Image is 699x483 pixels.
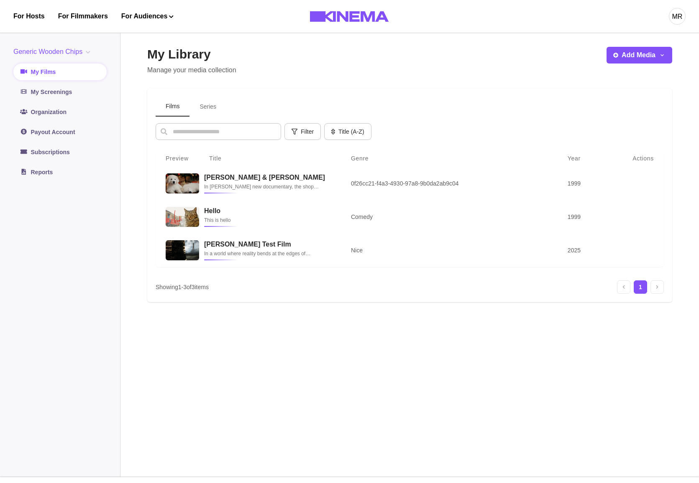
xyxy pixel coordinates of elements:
h3: [PERSON_NAME] & [PERSON_NAME] [204,173,331,181]
button: Add Media [607,47,672,64]
th: Year [558,150,614,167]
a: Reports [13,164,107,180]
img: Allan & Suzi [166,173,199,193]
p: In a world where reality bends at the edges of consciousness, "[PERSON_NAME] Test Film" follows t... [204,249,331,258]
a: Subscriptions [13,144,107,160]
p: Comedy [351,213,548,221]
p: 1999 [568,213,604,221]
p: 2025 [568,246,604,254]
img: Rish Test Film [166,240,199,260]
a: Organization [13,104,107,120]
a: For Filmmakers [58,11,108,21]
th: Title [199,150,341,167]
p: Manage your media collection [147,65,236,75]
p: This is hello [204,216,331,224]
th: Actions [614,150,664,167]
a: For Hosts [13,11,45,21]
p: Showing 1 - 3 of 3 items [156,283,209,292]
p: Nice [351,246,548,254]
h2: My Library [147,47,236,62]
img: Hello [166,207,199,227]
div: MR [672,12,683,22]
button: Generic Wooden Chips [13,47,94,57]
th: Genre [341,150,558,167]
p: In [PERSON_NAME] new documentary, the shop owners and best friends reminisce about how [US_STATE]... [204,183,331,191]
button: Filter [284,123,321,140]
h3: [PERSON_NAME] Test Film [204,240,331,248]
button: Films [156,97,189,117]
div: Current page, page 1 [634,280,647,294]
a: Payout Account [13,124,107,140]
h3: Hello [204,207,331,215]
th: Preview [156,150,199,167]
button: Title (A-Z) [324,123,371,140]
p: 0f26cc21-f4a3-4930-97a8-9b0da2ab9c04 [351,179,548,188]
button: For Audiences [121,11,174,21]
p: 1999 [568,179,604,188]
button: Series [189,97,226,117]
div: Previous page [617,280,630,294]
a: My Films [13,64,107,80]
div: Next page [650,280,664,294]
a: My Screenings [13,84,107,100]
nav: pagination navigation [617,280,664,294]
